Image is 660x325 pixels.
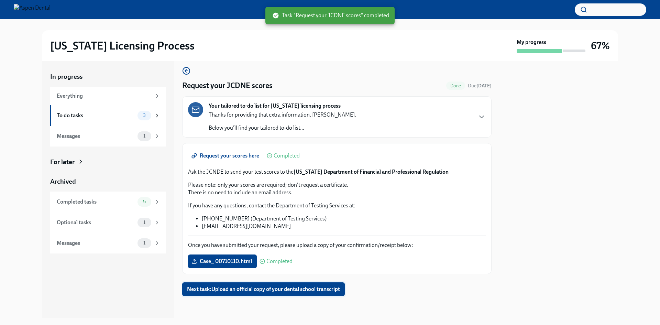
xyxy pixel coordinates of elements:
h3: 67% [591,40,610,52]
span: Task "Request your JCDNE scores" completed [272,12,389,19]
span: Completed [274,153,300,159]
a: Messages1 [50,233,166,253]
strong: [DATE] [476,83,492,89]
div: Messages [57,132,135,140]
a: Completed tasks5 [50,192,166,212]
span: 5 [139,199,150,204]
h4: Request your JCDNE scores [182,80,273,91]
p: If you have any questions, contact the Department of Testing Services at: [188,202,486,209]
strong: Your tailored to-do list for [US_STATE] licensing process [209,102,341,110]
img: Aspen Dental [14,4,51,15]
span: 1 [139,133,150,139]
span: 1 [139,220,150,225]
span: 3 [139,113,150,118]
div: Everything [57,92,151,100]
li: [EMAIL_ADDRESS][DOMAIN_NAME] [202,223,486,230]
strong: My progress [517,39,546,46]
p: Once you have submitted your request, please upload a copy of your confirmation/receipt below: [188,241,486,249]
p: Ask the JCNDE to send your test scores to the [188,168,486,176]
a: Archived [50,177,166,186]
span: Due [468,83,492,89]
span: Completed [266,259,293,264]
strong: [US_STATE] Department of Financial and Professional Regulation [294,169,449,175]
div: To do tasks [57,112,135,119]
a: Messages1 [50,126,166,147]
span: Done [446,83,465,88]
p: Below you'll find your tailored to-do list... [209,124,356,132]
button: Next task:Upload an official copy of your dental school transcript [182,282,345,296]
a: Everything [50,87,166,105]
li: [PHONE_NUMBER] (Department of Testing Services) [202,215,486,223]
a: For later [50,158,166,166]
div: Completed tasks [57,198,135,206]
p: Please note: only your scores are required; don't request a certificate. There is no need to incl... [188,181,486,196]
span: August 23rd, 2025 09:00 [468,83,492,89]
span: Case_ 00710110.html [193,258,252,265]
a: To do tasks3 [50,105,166,126]
a: Request your scores here [188,149,264,163]
a: Optional tasks1 [50,212,166,233]
p: Thanks for providing that extra information, [PERSON_NAME]. [209,111,356,119]
div: Messages [57,239,135,247]
span: 1 [139,240,150,246]
div: For later [50,158,75,166]
a: In progress [50,72,166,81]
div: Optional tasks [57,219,135,226]
label: Case_ 00710110.html [188,254,257,268]
h2: [US_STATE] Licensing Process [50,39,195,53]
span: Request your scores here [193,152,259,159]
span: Next task : Upload an official copy of your dental school transcript [187,286,340,293]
